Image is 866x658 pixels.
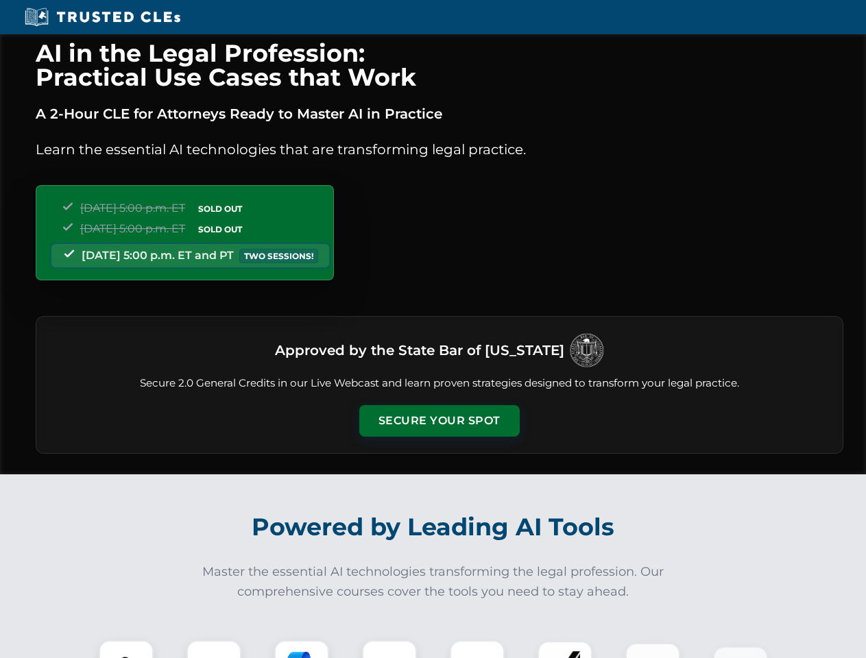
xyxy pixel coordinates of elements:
h1: AI in the Legal Profession: Practical Use Cases that Work [36,41,843,89]
span: [DATE] 5:00 p.m. ET [80,222,185,235]
h3: Approved by the State Bar of [US_STATE] [275,338,564,363]
h2: Powered by Leading AI Tools [53,503,813,551]
span: [DATE] 5:00 p.m. ET [80,202,185,215]
p: Learn the essential AI technologies that are transforming legal practice. [36,138,843,160]
p: Master the essential AI technologies transforming the legal profession. Our comprehensive courses... [193,562,673,602]
img: Logo [570,333,604,367]
span: SOLD OUT [193,202,247,216]
button: Secure Your Spot [359,405,520,437]
img: Trusted CLEs [21,7,184,27]
p: A 2-Hour CLE for Attorneys Ready to Master AI in Practice [36,103,843,125]
p: Secure 2.0 General Credits in our Live Webcast and learn proven strategies designed to transform ... [53,376,826,391]
span: SOLD OUT [193,222,247,236]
